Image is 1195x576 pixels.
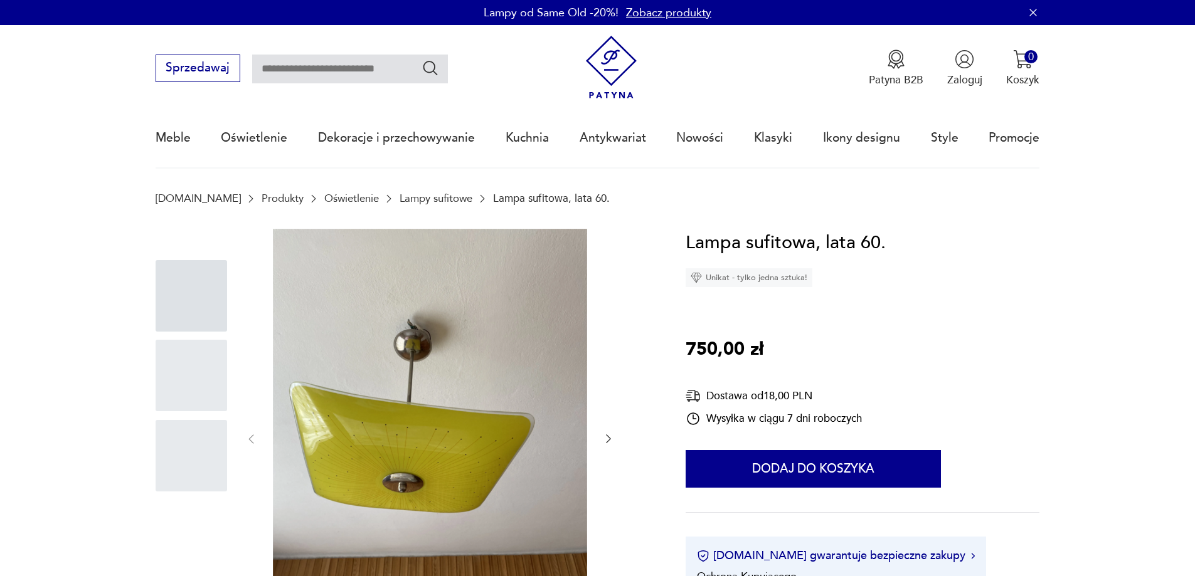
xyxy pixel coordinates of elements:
[754,109,792,167] a: Klasyki
[886,50,906,69] img: Ikona medalu
[869,50,923,87] button: Patyna B2B
[324,192,379,204] a: Oświetlenie
[686,335,763,364] p: 750,00 zł
[493,192,610,204] p: Lampa sufitowa, lata 60.
[686,388,701,404] img: Ikona dostawy
[156,64,240,74] a: Sprzedawaj
[580,109,646,167] a: Antykwariat
[422,59,440,77] button: Szukaj
[869,73,923,87] p: Patyna B2B
[947,50,982,87] button: Zaloguj
[1013,50,1033,69] img: Ikona koszyka
[686,268,812,287] div: Unikat - tylko jedna sztuka!
[156,192,241,204] a: [DOMAIN_NAME]
[1024,50,1038,63] div: 0
[400,192,472,204] a: Lampy sufitowe
[697,548,975,563] button: [DOMAIN_NAME] gwarantuje bezpieczne zakupy
[823,109,900,167] a: Ikony designu
[676,109,723,167] a: Nowości
[947,73,982,87] p: Zaloguj
[686,411,862,426] div: Wysyłka w ciągu 7 dni roboczych
[1006,73,1039,87] p: Koszyk
[989,109,1039,167] a: Promocje
[686,388,862,404] div: Dostawa od 18,00 PLN
[262,192,304,204] a: Produkty
[221,109,287,167] a: Oświetlenie
[686,229,886,258] h1: Lampa sufitowa, lata 60.
[318,109,475,167] a: Dekoracje i przechowywanie
[484,5,619,21] p: Lampy od Same Old -20%!
[697,550,709,562] img: Ikona certyfikatu
[931,109,959,167] a: Style
[686,450,941,488] button: Dodaj do koszyka
[580,36,643,99] img: Patyna - sklep z meblami i dekoracjami vintage
[626,5,711,21] a: Zobacz produkty
[1006,50,1039,87] button: 0Koszyk
[506,109,549,167] a: Kuchnia
[869,50,923,87] a: Ikona medaluPatyna B2B
[971,553,975,559] img: Ikona strzałki w prawo
[955,50,974,69] img: Ikonka użytkownika
[156,55,240,82] button: Sprzedawaj
[691,272,702,283] img: Ikona diamentu
[156,109,191,167] a: Meble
